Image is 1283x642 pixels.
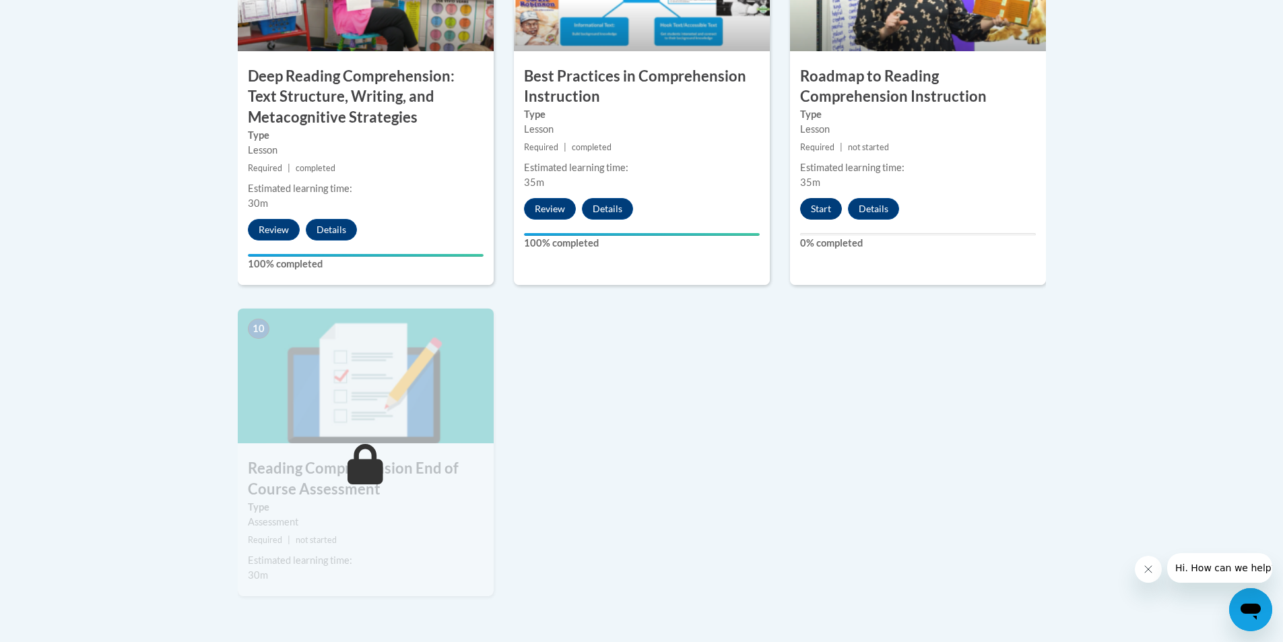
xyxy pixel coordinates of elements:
[790,66,1046,108] h3: Roadmap to Reading Comprehension Instruction
[524,122,760,137] div: Lesson
[248,219,300,240] button: Review
[248,128,484,143] label: Type
[248,319,269,339] span: 10
[514,66,770,108] h3: Best Practices in Comprehension Instruction
[564,142,566,152] span: |
[800,176,820,188] span: 35m
[238,66,494,128] h3: Deep Reading Comprehension: Text Structure, Writing, and Metacognitive Strategies
[248,569,268,581] span: 30m
[524,233,760,236] div: Your progress
[524,160,760,175] div: Estimated learning time:
[582,198,633,220] button: Details
[248,257,484,271] label: 100% completed
[524,198,576,220] button: Review
[238,458,494,500] h3: Reading Comprehension End of Course Assessment
[1167,553,1272,583] iframe: Message from company
[800,236,1036,251] label: 0% completed
[288,163,290,173] span: |
[572,142,612,152] span: completed
[1135,556,1162,583] iframe: Close message
[288,535,290,545] span: |
[306,219,357,240] button: Details
[248,197,268,209] span: 30m
[524,236,760,251] label: 100% completed
[248,181,484,196] div: Estimated learning time:
[248,553,484,568] div: Estimated learning time:
[524,142,558,152] span: Required
[248,163,282,173] span: Required
[840,142,843,152] span: |
[248,143,484,158] div: Lesson
[248,515,484,529] div: Assessment
[248,535,282,545] span: Required
[800,142,834,152] span: Required
[800,198,842,220] button: Start
[524,176,544,188] span: 35m
[800,122,1036,137] div: Lesson
[800,107,1036,122] label: Type
[248,254,484,257] div: Your progress
[238,309,494,443] img: Course Image
[848,198,899,220] button: Details
[8,9,109,20] span: Hi. How can we help?
[1229,588,1272,631] iframe: Button to launch messaging window
[524,107,760,122] label: Type
[296,535,337,545] span: not started
[248,500,484,515] label: Type
[296,163,335,173] span: completed
[848,142,889,152] span: not started
[800,160,1036,175] div: Estimated learning time:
